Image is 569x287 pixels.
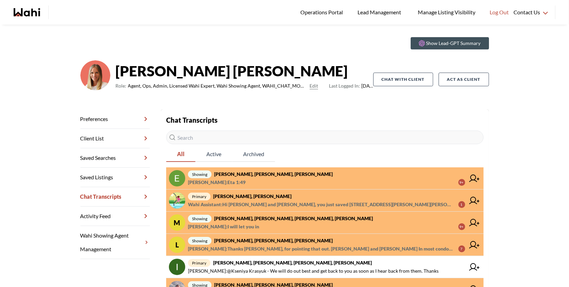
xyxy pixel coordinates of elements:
[373,73,433,86] button: Chat with client
[188,223,259,231] span: [PERSON_NAME] : I will let you in
[300,8,345,17] span: Operations Portal
[188,237,211,245] span: showing
[169,259,185,275] img: chat avatar
[458,179,465,186] div: 9+
[458,201,465,208] div: 1
[166,212,484,234] a: Mshowing[PERSON_NAME], [PERSON_NAME], [PERSON_NAME], [PERSON_NAME][PERSON_NAME]:I will let you in9+
[80,60,110,90] img: 0f07b375cde2b3f9.png
[169,237,185,253] div: L
[80,168,150,187] a: Saved Listings
[232,147,275,162] button: Archived
[188,245,453,253] span: [PERSON_NAME] : Thanks [PERSON_NAME], for pointing that out. [PERSON_NAME] and [PERSON_NAME] In m...
[358,8,404,17] span: Lead Management
[310,82,318,90] button: Edit
[195,147,232,161] span: Active
[329,82,373,90] span: [DATE]
[80,226,150,259] a: Wahi Showing Agent Management
[169,170,185,186] img: chat avatar
[169,192,185,209] img: chat avatar
[80,148,150,168] a: Saved Searches
[80,129,150,148] a: Client List
[116,82,127,90] span: Role:
[213,193,291,199] strong: [PERSON_NAME], [PERSON_NAME]
[188,259,210,267] span: primary
[458,245,465,252] div: 7
[166,131,484,144] input: Search
[188,178,246,186] span: [PERSON_NAME] : Eta 1:49
[188,267,439,275] span: [PERSON_NAME] : @Kseniya Krasyuk - We will do out best and get back to you as soon as I hear back...
[14,8,40,16] a: Wahi homepage
[329,83,360,89] span: Last Logged In:
[166,116,218,124] strong: Chat Transcripts
[166,147,195,162] button: All
[214,238,333,243] strong: [PERSON_NAME], [PERSON_NAME], [PERSON_NAME]
[80,109,150,129] a: Preferences
[166,147,195,161] span: All
[188,170,211,178] span: showing
[80,207,150,226] a: Activity Feed
[169,214,185,231] div: M
[188,193,210,200] span: primary
[166,190,484,212] a: primary[PERSON_NAME], [PERSON_NAME]Wahi Assistant:Hi [PERSON_NAME] and [PERSON_NAME], you just sa...
[411,37,489,49] button: Show Lead-GPT Summary
[490,8,509,17] span: Log Out
[116,61,373,81] strong: [PERSON_NAME] [PERSON_NAME]
[214,215,373,221] strong: [PERSON_NAME], [PERSON_NAME], [PERSON_NAME], [PERSON_NAME]
[195,147,232,162] button: Active
[458,223,465,230] div: 9+
[416,8,477,17] span: Manage Listing Visibility
[128,82,307,90] span: Agent, Ops, Admin, Licensed Wahi Expert, Wahi Showing Agent, WAHI_CHAT_MODERATOR
[80,187,150,207] a: Chat Transcripts
[188,215,211,223] span: showing
[232,147,275,161] span: Archived
[214,171,333,177] strong: [PERSON_NAME], [PERSON_NAME], [PERSON_NAME]
[426,40,481,47] p: Show Lead-GPT Summary
[213,260,372,266] strong: [PERSON_NAME], [PERSON_NAME], [PERSON_NAME], [PERSON_NAME]
[166,234,484,256] a: Lshowing[PERSON_NAME], [PERSON_NAME], [PERSON_NAME][PERSON_NAME]:Thanks [PERSON_NAME], for pointi...
[166,256,484,278] a: primary[PERSON_NAME], [PERSON_NAME], [PERSON_NAME], [PERSON_NAME][PERSON_NAME]:@Kseniya Krasyuk -...
[439,73,489,86] button: Act as Client
[166,167,484,190] a: showing[PERSON_NAME], [PERSON_NAME], [PERSON_NAME][PERSON_NAME]:Eta 1:499+
[188,200,453,209] span: Wahi Assistant : Hi [PERSON_NAME] and [PERSON_NAME], you just saved [STREET_ADDRESS][PERSON_NAME]...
